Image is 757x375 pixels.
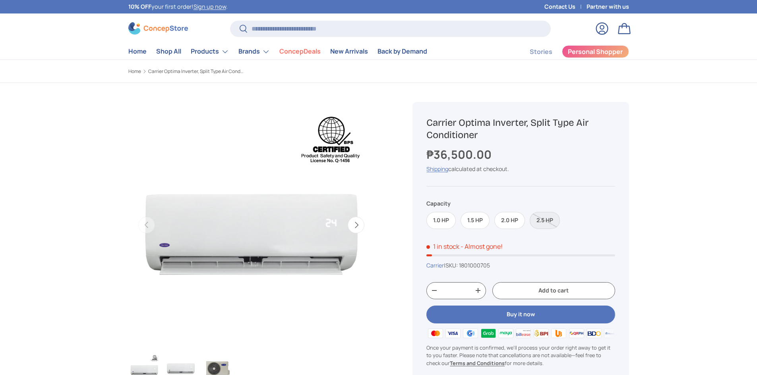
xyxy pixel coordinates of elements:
a: Personal Shopper [562,45,629,58]
img: grabpay [479,327,497,339]
nav: Primary [128,44,427,60]
span: Personal Shopper [568,48,623,55]
legend: Capacity [426,199,451,208]
img: visa [444,327,462,339]
span: 1 in stock [426,242,459,251]
a: Home [128,69,141,74]
a: Shop All [156,44,181,59]
button: Buy it now [426,306,615,323]
div: calculated at checkout. [426,165,615,173]
p: Once your payment is confirmed, we'll process your order right away to get it to you faster. Plea... [426,344,615,367]
a: Carrier [426,262,444,269]
span: | [444,262,490,269]
span: SKU: [445,262,458,269]
a: Home [128,44,147,59]
summary: Products [186,44,234,60]
nav: Secondary [511,44,629,60]
strong: ₱36,500.00 [426,146,494,162]
img: bpi [532,327,550,339]
p: - Almost gone! [461,242,503,251]
a: ConcepDeals [279,44,321,59]
a: Shipping [426,165,448,173]
button: Add to cart [492,282,615,299]
img: qrph [567,327,585,339]
a: Partner with us [587,2,629,11]
a: Stories [530,44,552,60]
img: ubp [550,327,567,339]
img: master [426,327,444,339]
img: ConcepStore [128,22,188,35]
label: Sold out [530,212,560,229]
h1: Carrier Optima Inverter, Split Type Air Conditioner [426,117,615,141]
a: Contact Us [544,2,587,11]
img: bdo [585,327,603,339]
a: New Arrivals [330,44,368,59]
summary: Brands [234,44,275,60]
a: Carrier Optima Inverter, Split Type Air Conditioner [148,69,244,74]
a: Sign up now [194,3,226,10]
p: your first order! . [128,2,228,11]
img: gcash [462,327,479,339]
nav: Breadcrumbs [128,68,394,75]
strong: 10% OFF [128,3,151,10]
img: metrobank [603,327,620,339]
a: Brands [238,44,270,60]
a: Products [191,44,229,60]
img: billease [515,327,532,339]
img: maya [497,327,515,339]
a: Terms and Conditions [450,360,505,367]
a: Back by Demand [378,44,427,59]
span: 1801000705 [459,262,490,269]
